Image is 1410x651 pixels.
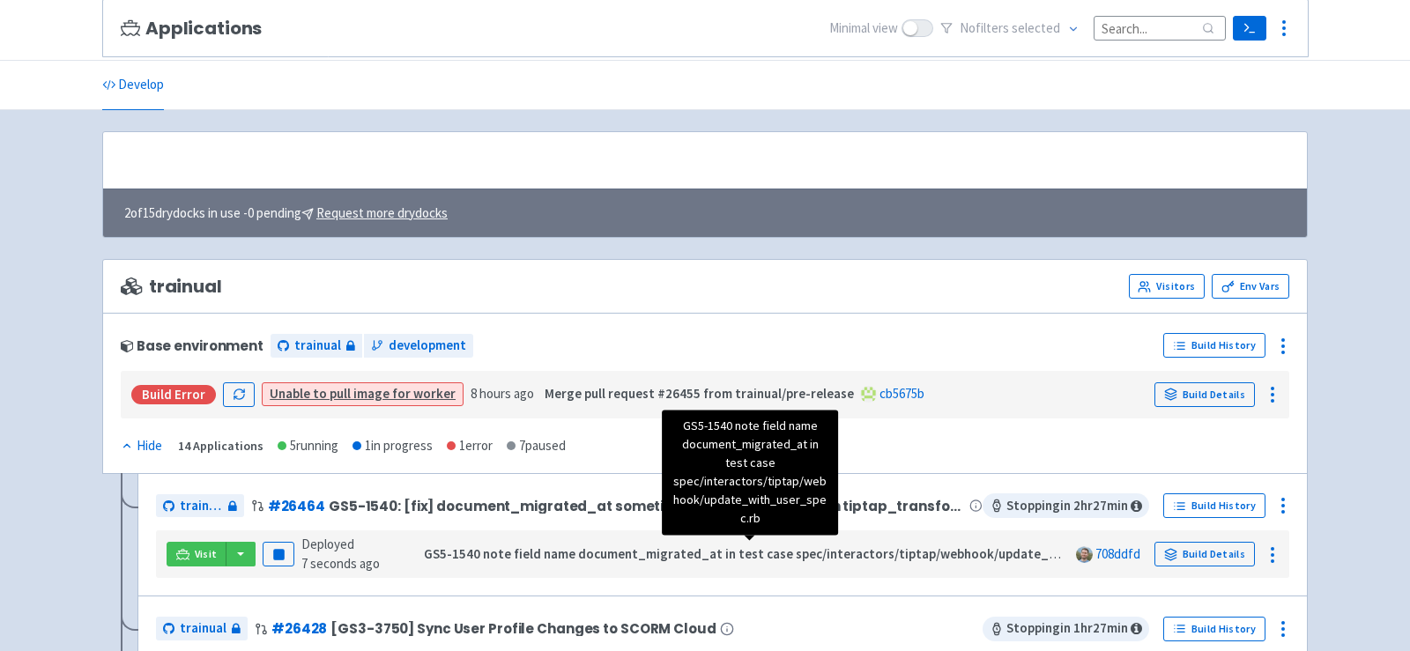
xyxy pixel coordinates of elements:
span: selected [1012,19,1060,36]
strong: GS5-1540 note field name document_migrated_at in test case spec/interactors/tiptap/webhook/update... [424,545,1159,562]
span: No filter s [960,18,1060,39]
span: Stopping in 1 hr 27 min [983,617,1149,641]
span: GS5-1540: [fix] document_migrated_at sometimes not set on steps with tiptap_transformer FF on [329,499,966,514]
div: 5 running [278,436,338,456]
span: Deployed [301,536,380,573]
a: trainual [156,617,248,640]
a: Unable to pull image for worker [270,385,456,402]
span: trainual [180,618,226,639]
a: Build History [1163,617,1265,641]
span: trainual [180,496,223,516]
div: 1 in progress [352,436,433,456]
span: Stopping in 2 hr 27 min [983,493,1149,518]
a: Build Details [1154,382,1255,407]
a: Env Vars [1212,274,1289,299]
a: #26428 [271,619,327,638]
a: trainual [156,494,244,518]
time: 8 hours ago [471,385,534,402]
a: Build Details [1154,542,1255,566]
h3: Applications [121,18,262,39]
div: Hide [121,436,162,456]
strong: Merge pull request #26455 from trainual/pre-release [545,385,854,402]
a: development [364,334,473,358]
a: Terminal [1233,16,1265,41]
span: 2 of 15 drydocks in use - 0 pending [124,203,448,224]
a: trainual [271,334,362,358]
button: Hide [121,436,164,456]
u: Request more drydocks [316,204,448,221]
span: development [389,336,466,356]
a: Visit [167,542,226,566]
a: Visitors [1129,274,1205,299]
a: Build History [1163,493,1265,518]
span: Minimal view [829,18,898,39]
time: 7 seconds ago [301,555,380,572]
a: #26464 [268,497,325,515]
a: cb5675b [879,385,924,402]
span: Visit [195,547,218,561]
a: Develop [102,61,164,110]
div: Build Error [131,385,216,404]
span: trainual [121,277,222,297]
input: Search... [1094,16,1226,40]
a: 708ddfd [1095,545,1140,562]
div: Base environment [121,338,263,353]
span: [GS3-3750] Sync User Profile Changes to SCORM Cloud [330,621,716,636]
a: Build History [1163,333,1265,358]
button: Pause [263,542,294,566]
div: 14 Applications [178,436,263,456]
span: trainual [294,336,341,356]
div: 1 error [447,436,493,456]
